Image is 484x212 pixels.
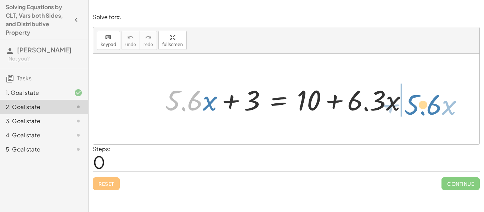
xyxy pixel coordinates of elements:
h4: Solving Equations by CLT, Vars both Sides, and Distributive Property [6,3,70,37]
div: 1. Goal state [6,88,63,97]
span: redo [143,42,153,47]
button: fullscreen [158,31,187,50]
i: redo [145,33,152,42]
i: undo [127,33,134,42]
span: x [116,13,120,21]
button: keyboardkeypad [97,31,120,50]
div: 3. Goal state [6,117,63,125]
span: keypad [101,42,116,47]
span: [PERSON_NAME] [17,46,72,54]
div: 5. Goal state [6,145,63,154]
label: Steps: [93,145,111,153]
span: undo [125,42,136,47]
i: Task finished and correct. [74,88,83,97]
i: Task not started. [74,117,83,125]
span: Tasks [17,74,32,82]
div: 2. Goal state [6,103,63,111]
p: Solve for . [93,13,480,21]
button: undoundo [122,31,140,50]
i: Task not started. [74,145,83,154]
i: Task not started. [74,131,83,139]
i: Task not started. [74,103,83,111]
div: 4. Goal state [6,131,63,139]
div: Not you? [9,55,83,62]
span: 0 [93,151,105,173]
span: fullscreen [162,42,183,47]
i: keyboard [105,33,112,42]
button: redoredo [140,31,157,50]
